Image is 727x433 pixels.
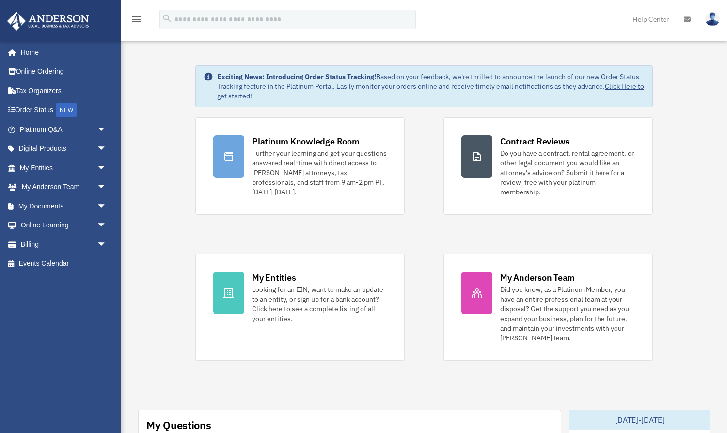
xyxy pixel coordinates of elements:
a: menu [131,17,142,25]
span: arrow_drop_down [97,177,116,197]
a: Online Learningarrow_drop_down [7,216,121,235]
a: My Anderson Teamarrow_drop_down [7,177,121,197]
div: Based on your feedback, we're thrilled to announce the launch of our new Order Status Tracking fe... [217,72,645,101]
a: Online Ordering [7,62,121,81]
div: Further your learning and get your questions answered real-time with direct access to [PERSON_NAM... [252,148,387,197]
span: arrow_drop_down [97,139,116,159]
a: My Anderson Team Did you know, as a Platinum Member, you have an entire professional team at your... [443,254,653,361]
span: arrow_drop_down [97,216,116,236]
div: Platinum Knowledge Room [252,135,360,147]
img: User Pic [705,12,720,26]
div: My Entities [252,272,296,284]
a: Click Here to get started! [217,82,644,100]
strong: Exciting News: Introducing Order Status Tracking! [217,72,376,81]
a: Platinum Q&Aarrow_drop_down [7,120,121,139]
a: My Documentsarrow_drop_down [7,196,121,216]
a: Billingarrow_drop_down [7,235,121,254]
a: Digital Productsarrow_drop_down [7,139,121,159]
div: NEW [56,103,77,117]
a: Tax Organizers [7,81,121,100]
a: Order StatusNEW [7,100,121,120]
span: arrow_drop_down [97,120,116,140]
div: My Anderson Team [500,272,575,284]
a: Contract Reviews Do you have a contract, rental agreement, or other legal document you would like... [443,117,653,215]
div: Looking for an EIN, want to make an update to an entity, or sign up for a bank account? Click her... [252,285,387,323]
a: Home [7,43,116,62]
div: Did you know, as a Platinum Member, you have an entire professional team at your disposal? Get th... [500,285,635,343]
i: search [162,13,173,24]
div: Contract Reviews [500,135,569,147]
div: Do you have a contract, rental agreement, or other legal document you would like an attorney's ad... [500,148,635,197]
a: Platinum Knowledge Room Further your learning and get your questions answered real-time with dire... [195,117,405,215]
img: Anderson Advisors Platinum Portal [4,12,92,31]
a: My Entitiesarrow_drop_down [7,158,121,177]
span: arrow_drop_down [97,196,116,216]
a: My Entities Looking for an EIN, want to make an update to an entity, or sign up for a bank accoun... [195,254,405,361]
span: arrow_drop_down [97,235,116,255]
div: [DATE]-[DATE] [569,410,710,430]
div: My Questions [146,418,211,433]
span: arrow_drop_down [97,158,116,178]
a: Events Calendar [7,254,121,273]
i: menu [131,14,142,25]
